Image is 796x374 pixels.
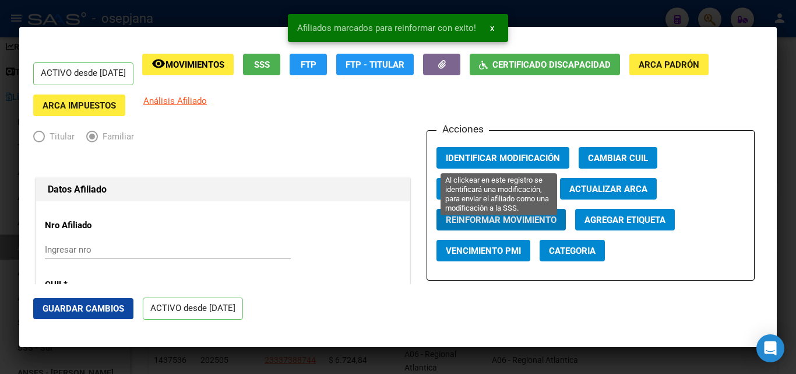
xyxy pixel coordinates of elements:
button: Movimientos [142,54,234,75]
button: ARCA Impuestos [33,95,125,116]
button: ARCA Padrón [629,54,709,75]
p: ACTIVO desde [DATE] [143,298,243,320]
span: Afiliados marcados para reinformar con exito! [297,22,476,34]
p: ACTIVO desde [DATE] [33,62,133,85]
span: FTP [301,60,316,70]
h1: Datos Afiliado [48,183,398,197]
p: CUIL [45,278,152,292]
span: FTP - Titular [346,60,404,70]
button: FTP - Titular [336,54,414,75]
span: SSS [254,60,270,70]
button: Categoria [540,240,605,261]
button: Guardar Cambios [33,298,133,319]
button: Cambiar CUIL [579,147,657,169]
span: Análisis Afiliado [143,96,207,106]
button: Reinformar Movimiento [436,209,566,230]
button: FTP [290,54,327,75]
span: Cambiar CUIL [588,153,648,163]
span: Identificar Modificación [446,153,560,163]
div: Open Intercom Messenger [756,334,784,362]
span: Familiar [98,130,134,144]
span: Certificado Discapacidad [492,60,611,70]
button: Certificado Discapacidad [470,54,620,75]
p: Nro Afiliado [45,219,152,232]
button: Identificar Modificación [436,147,569,169]
span: Actualizar ARCA [569,184,647,194]
span: Movimientos [165,60,224,70]
button: Agregar Movimiento [436,178,551,200]
span: Titular [45,130,75,144]
mat-icon: remove_red_eye [152,57,165,71]
h3: Acciones [436,121,489,137]
button: Agregar Etiqueta [575,209,675,230]
span: ARCA Padrón [639,60,699,70]
button: Vencimiento PMI [436,240,530,261]
span: Agregar Etiqueta [584,215,665,225]
span: Categoria [549,246,596,256]
span: Agregar Movimiento [446,184,541,194]
span: ARCA Impuestos [43,100,116,111]
mat-radio-group: Elija una opción [33,134,146,144]
span: Guardar Cambios [43,303,124,314]
button: Actualizar ARCA [560,178,657,200]
button: x [481,18,503,39]
span: x [490,23,494,33]
button: SSS [243,54,280,75]
span: Reinformar Movimiento [446,215,557,225]
span: Vencimiento PMI [446,246,521,256]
